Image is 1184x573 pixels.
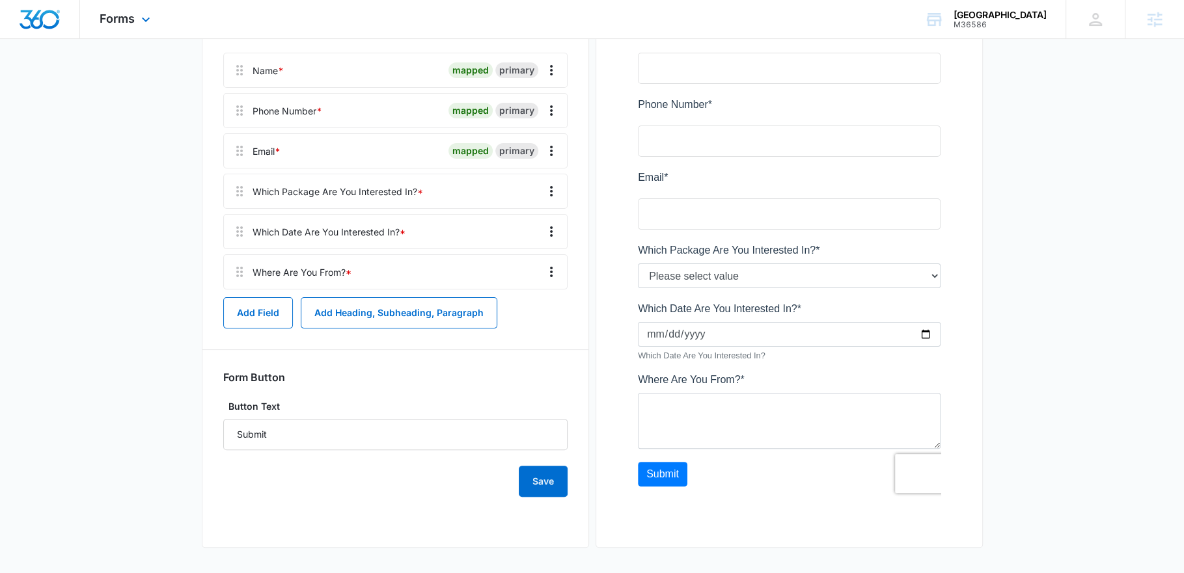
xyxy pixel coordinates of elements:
[448,143,493,159] div: mapped
[519,466,568,497] button: Save
[253,225,406,239] div: Which Date Are You Interested In?
[8,444,41,455] span: Submit
[100,12,135,25] span: Forms
[541,60,562,81] button: Overflow Menu
[223,371,285,384] h3: Form Button
[253,265,351,279] div: Where Are You From?
[954,10,1047,20] div: account name
[448,62,493,78] div: mapped
[253,144,281,158] div: Email
[253,64,284,77] div: Name
[954,20,1047,29] div: account id
[541,221,562,242] button: Overflow Menu
[541,181,562,202] button: Overflow Menu
[223,399,568,414] label: Button Text
[541,261,562,282] button: Overflow Menu
[253,104,322,118] div: Phone Number
[495,143,538,159] div: primary
[541,140,562,161] button: Overflow Menu
[223,297,293,328] button: Add Field
[448,103,493,118] div: mapped
[495,103,538,118] div: primary
[495,62,538,78] div: primary
[257,430,424,469] iframe: reCAPTCHA
[541,100,562,121] button: Overflow Menu
[301,297,497,328] button: Add Heading, Subheading, Paragraph
[253,185,423,198] div: Which Package Are You Interested In?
